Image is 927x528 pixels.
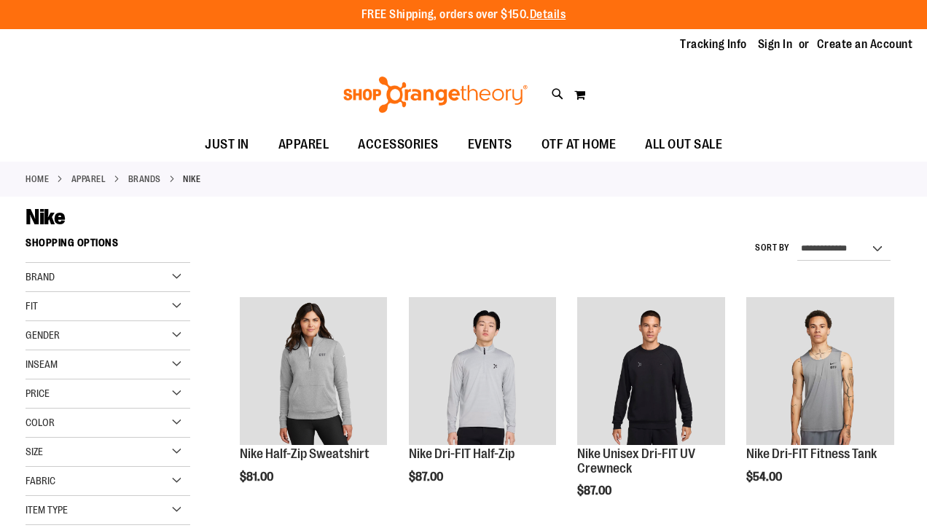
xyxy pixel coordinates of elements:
span: Brand [26,271,55,283]
span: JUST IN [205,128,249,161]
a: BRANDS [128,173,161,186]
div: product [739,290,901,520]
a: Nike Half-Zip Sweatshirt [240,297,388,447]
span: EVENTS [468,128,512,161]
span: Gender [26,329,60,341]
a: Nike Dri-FIT Half-Zip [409,297,557,447]
img: Nike Dri-FIT Fitness Tank [746,297,894,445]
a: Nike Dri-FIT Half-Zip [409,446,515,461]
span: $87.00 [409,470,445,484]
a: Create an Account [817,36,913,52]
span: APPAREL [278,128,329,161]
a: Tracking Info [680,36,747,52]
a: APPAREL [71,173,106,186]
span: $87.00 [577,484,614,497]
div: product [402,290,564,520]
span: Fit [26,300,38,312]
span: $81.00 [240,470,275,484]
img: Nike Dri-FIT Half-Zip [409,297,557,445]
div: product [232,290,395,520]
strong: Nike [183,173,200,186]
span: Nike [26,205,65,229]
span: Item Type [26,504,68,516]
span: Price [26,387,50,399]
span: $54.00 [746,470,784,484]
span: OTF AT HOME [541,128,617,161]
p: FREE Shipping, orders over $150. [361,7,566,23]
a: Nike Unisex Dri-FIT UV Crewneck [577,446,695,476]
label: Sort By [755,242,790,254]
span: Size [26,446,43,457]
img: Nike Half-Zip Sweatshirt [240,297,388,445]
span: ALL OUT SALE [645,128,722,161]
a: Details [530,8,566,21]
a: Nike Unisex Dri-FIT UV Crewneck [577,297,725,447]
a: Home [26,173,49,186]
span: Inseam [26,358,58,370]
img: Shop Orangetheory [341,76,530,113]
a: Sign In [758,36,793,52]
strong: Shopping Options [26,230,190,263]
span: ACCESSORIES [358,128,439,161]
a: Nike Dri-FIT Fitness Tank [746,297,894,447]
span: Fabric [26,475,55,486]
a: Nike Half-Zip Sweatshirt [240,446,369,461]
span: Color [26,417,55,428]
img: Nike Unisex Dri-FIT UV Crewneck [577,297,725,445]
a: Nike Dri-FIT Fitness Tank [746,446,877,461]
